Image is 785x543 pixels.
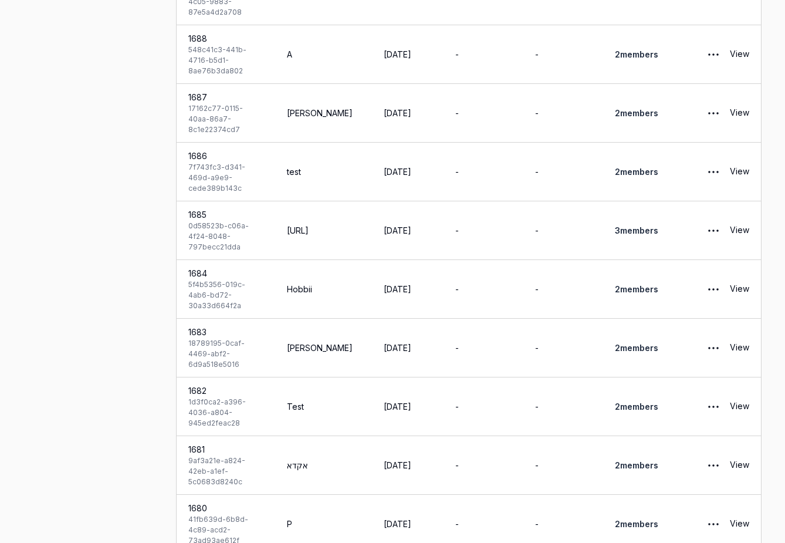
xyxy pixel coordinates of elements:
[615,460,658,470] a: 2members
[444,377,523,436] td: -
[615,284,658,294] a: 2members
[523,25,603,84] td: -
[188,91,263,103] div: 1687
[730,395,749,419] a: View
[188,326,263,338] div: 1683
[523,260,603,319] td: -
[654,167,658,177] span: s
[615,225,658,235] a: 3members
[654,402,658,412] span: s
[275,84,372,143] td: [PERSON_NAME]
[275,319,372,377] td: [PERSON_NAME]
[654,49,658,59] span: s
[523,377,603,436] td: -
[188,45,263,76] div: 548c41c3-441b-4716-b5d1-8ae76b3da802
[730,278,749,301] a: View
[444,84,523,143] td: -
[444,260,523,319] td: -
[444,25,523,84] td: -
[654,108,658,118] span: s
[188,397,263,429] div: 1d3f0ca2-a396-4036-a804-945ed2feac28
[615,402,658,412] a: 2members
[188,162,263,194] div: 7f743fc3-d341-469d-a9e9-cede389b143c
[188,385,263,397] div: 1682
[188,150,263,162] div: 1686
[188,103,263,135] div: 17162c77-0115-40aa-86a7-8c1e22374cd7
[444,436,523,495] td: -
[615,167,658,177] a: 2members
[523,143,603,201] td: -
[654,519,658,529] span: s
[384,343,411,353] time: [DATE]
[188,502,263,514] div: 1680
[384,49,411,59] time: [DATE]
[384,402,411,412] time: [DATE]
[188,443,263,456] div: 1681
[444,319,523,377] td: -
[523,436,603,495] td: -
[654,284,658,294] span: s
[615,108,658,118] a: 2members
[730,454,749,477] a: View
[654,460,658,470] span: s
[275,260,372,319] td: Hobbii
[730,43,749,66] a: View
[384,167,411,177] time: [DATE]
[615,49,658,59] a: 2members
[444,143,523,201] td: -
[275,436,372,495] td: אקדא
[523,319,603,377] td: -
[654,343,658,353] span: s
[730,219,749,242] a: View
[275,201,372,260] td: [URL]
[654,225,658,235] span: s
[384,519,411,529] time: [DATE]
[188,221,263,252] div: 0d58523b-c06a-4f24-8048-797becc21dda
[275,377,372,436] td: Test
[188,338,263,370] div: 18789195-0caf-4469-abf2-6d9a518e5016
[730,102,749,125] a: View
[188,456,263,487] div: 9af3a21e-a824-42eb-a1ef-5c0683d8240c
[384,460,411,470] time: [DATE]
[523,84,603,143] td: -
[384,108,411,118] time: [DATE]
[188,32,263,45] div: 1688
[730,512,749,536] a: View
[615,343,658,353] a: 2members
[384,225,411,235] time: [DATE]
[444,201,523,260] td: -
[188,267,263,279] div: 1684
[730,336,749,360] a: View
[730,160,749,184] a: View
[188,208,263,221] div: 1685
[275,25,372,84] td: A
[523,201,603,260] td: -
[275,143,372,201] td: test
[384,284,411,294] time: [DATE]
[615,519,658,529] a: 2members
[188,279,263,311] div: 5f4b5356-019c-4ab6-bd72-30a33d664f2a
